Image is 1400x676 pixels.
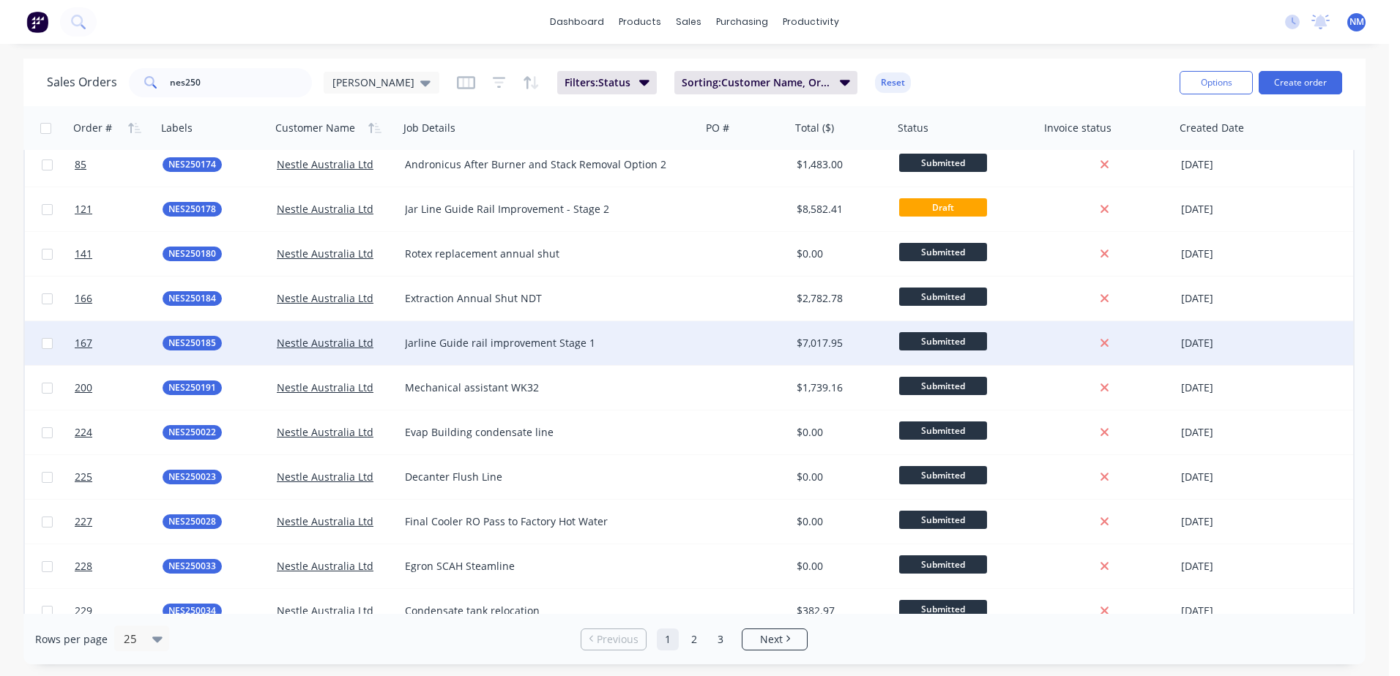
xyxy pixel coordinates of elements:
div: [DATE] [1181,380,1290,395]
div: [DATE] [1181,202,1290,217]
span: 229 [75,604,92,618]
div: productivity [775,11,846,33]
span: NES250033 [168,559,216,574]
div: $8,582.41 [797,202,883,217]
div: $382.97 [797,604,883,618]
a: Nestle Australia Ltd [277,470,373,484]
div: [DATE] [1181,425,1290,440]
button: NES250191 [163,380,222,395]
div: Andronicus After Burner and Stack Removal Option 2 [405,157,681,172]
div: Rotex replacement annual shut [405,247,681,261]
span: Filters: Status [565,75,630,90]
button: Reset [875,72,911,93]
button: NES250034 [163,604,222,618]
div: $0.00 [797,247,883,261]
div: Decanter Flush Line [405,470,681,484]
div: Invoice status [1044,121,1112,135]
span: NES250178 [168,202,216,217]
a: 229 [75,589,163,633]
div: Created Date [1180,121,1244,135]
a: 200 [75,366,163,410]
span: 228 [75,559,92,574]
div: [DATE] [1181,559,1290,574]
a: Previous page [581,632,646,647]
span: Submitted [899,243,987,261]
div: Final Cooler RO Pass to Factory Hot Water [405,514,681,529]
div: products [611,11,669,33]
a: Nestle Australia Ltd [277,247,373,260]
div: Condensate tank relocation [405,604,681,618]
button: Options [1180,71,1253,94]
span: Submitted [899,511,987,529]
a: 141 [75,232,163,276]
div: $7,017.95 [797,336,883,350]
div: Total ($) [795,121,834,135]
button: NES250185 [163,336,222,350]
span: 85 [75,157,86,172]
span: NES250185 [168,336,216,350]
div: [DATE] [1181,604,1290,618]
a: Nestle Australia Ltd [277,336,373,350]
span: NES250028 [168,514,216,529]
span: NES250191 [168,380,216,395]
div: Customer Name [275,121,355,135]
div: [DATE] [1181,291,1290,306]
span: NES250174 [168,157,216,172]
div: [DATE] [1181,157,1290,172]
button: NES250022 [163,425,222,440]
span: NES250023 [168,470,216,484]
span: Submitted [899,154,987,172]
div: $0.00 [797,514,883,529]
div: Evap Building condensate line [405,425,681,440]
button: Filters:Status [557,71,657,94]
div: Egron SCAH Steamline [405,559,681,574]
button: NES250028 [163,514,222,529]
span: Submitted [899,288,987,306]
a: Page 3 [710,628,731,650]
span: Sorting: Customer Name, Order # [682,75,831,90]
button: NES250180 [163,247,222,261]
button: NES250178 [163,202,222,217]
div: [DATE] [1181,247,1290,261]
span: Rows per page [35,632,108,647]
div: Labels [161,121,193,135]
div: $1,739.16 [797,380,883,395]
div: $2,782.78 [797,291,883,306]
button: Sorting:Customer Name, Order # [674,71,857,94]
a: dashboard [543,11,611,33]
span: 141 [75,247,92,261]
span: 227 [75,514,92,529]
a: Page 1 is your current page [657,628,679,650]
a: Nestle Australia Ltd [277,380,373,394]
div: Jarline Guide rail improvement Stage 1 [405,336,681,350]
div: $0.00 [797,425,883,440]
a: 166 [75,277,163,320]
button: NES250023 [163,470,222,484]
span: NM [1349,15,1364,29]
span: Submitted [899,377,987,395]
span: NES250022 [168,425,216,440]
div: Mechanical assistant WK32 [405,380,681,395]
button: NES250184 [163,291,222,306]
div: [DATE] [1181,514,1290,529]
div: [DATE] [1181,470,1290,484]
div: Jar Line Guide Rail Improvement - Stage 2 [405,202,681,217]
a: 225 [75,455,163,499]
div: purchasing [709,11,775,33]
div: Status [898,121,928,135]
a: Nestle Australia Ltd [277,559,373,573]
span: 121 [75,202,92,217]
a: Nestle Australia Ltd [277,202,373,216]
div: [DATE] [1181,336,1290,350]
button: Create order [1259,71,1342,94]
span: NES250184 [168,291,216,306]
span: 200 [75,380,92,395]
span: 166 [75,291,92,306]
a: 121 [75,187,163,231]
span: [PERSON_NAME] [332,75,414,90]
a: Nestle Australia Ltd [277,157,373,171]
span: Submitted [899,466,987,484]
span: Previous [597,632,638,647]
a: Nestle Australia Ltd [277,291,373,305]
div: Order # [73,121,112,135]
